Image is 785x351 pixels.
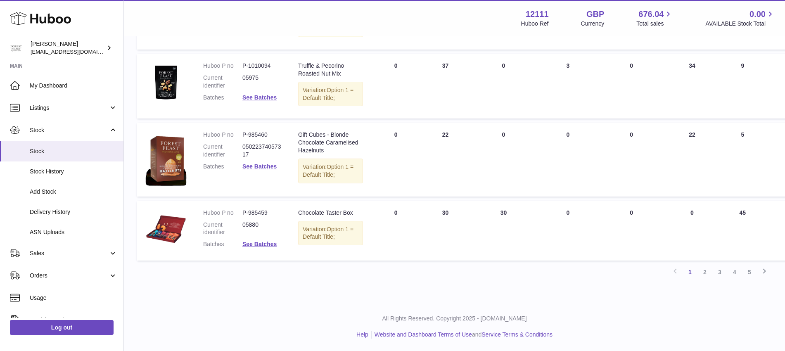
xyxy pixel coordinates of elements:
[145,62,187,103] img: product image
[203,143,242,159] dt: Current identifier
[636,9,673,28] a: 676.04 Total sales
[298,221,363,246] div: Variation:
[749,9,766,20] span: 0.00
[298,62,363,78] div: Truffle & Pecorino Roasted Nut Mix
[664,123,720,196] td: 22
[521,20,549,28] div: Huboo Ref
[30,208,117,216] span: Delivery History
[303,87,353,101] span: Option 1 = Default Title;
[470,201,537,261] td: 30
[203,209,242,217] dt: Huboo P no
[203,62,242,70] dt: Huboo P no
[683,265,697,280] a: 1
[664,54,720,119] td: 34
[371,123,421,196] td: 0
[630,131,633,138] span: 0
[242,62,282,70] dd: P-1010094
[242,143,282,159] dd: 05022374057317
[30,104,109,112] span: Listings
[720,201,765,261] td: 45
[30,272,109,280] span: Orders
[526,9,549,20] strong: 12111
[630,62,633,69] span: 0
[298,82,363,107] div: Variation:
[712,265,727,280] a: 3
[203,240,242,248] dt: Batches
[356,331,368,338] a: Help
[31,40,105,56] div: [PERSON_NAME]
[630,209,633,216] span: 0
[581,20,605,28] div: Currency
[242,209,282,217] dd: P-985459
[242,131,282,139] dd: P-985460
[30,188,117,196] span: Add Stock
[203,94,242,102] dt: Batches
[203,74,242,90] dt: Current identifier
[303,226,353,240] span: Option 1 = Default Title;
[203,163,242,171] dt: Batches
[303,164,353,178] span: Option 1 = Default Title;
[705,20,775,28] span: AVAILABLE Stock Total
[30,82,117,90] span: My Dashboard
[470,54,537,119] td: 0
[242,74,282,90] dd: 05975
[30,126,109,134] span: Stock
[537,54,599,119] td: 3
[537,123,599,196] td: 0
[727,265,742,280] a: 4
[298,131,363,154] div: Gift Cubes - Blonde Chocolate Caramelised Hazelnuts
[203,221,242,237] dt: Current identifier
[30,228,117,236] span: ASN Uploads
[720,123,765,196] td: 5
[242,241,277,247] a: See Batches
[586,9,604,20] strong: GBP
[298,159,363,183] div: Variation:
[145,209,187,250] img: product image
[30,294,117,302] span: Usage
[242,221,282,237] dd: 05880
[697,265,712,280] a: 2
[375,331,472,338] a: Website and Dashboard Terms of Use
[145,131,187,186] img: product image
[30,316,109,324] span: Invoicing and Payments
[372,331,553,339] li: and
[638,9,664,20] span: 676.04
[470,123,537,196] td: 0
[130,315,778,323] p: All Rights Reserved. Copyright 2025 - [DOMAIN_NAME]
[664,201,720,261] td: 0
[421,54,470,119] td: 37
[481,331,553,338] a: Service Terms & Conditions
[421,123,470,196] td: 22
[203,131,242,139] dt: Huboo P no
[10,42,22,54] img: bronaghc@forestfeast.com
[242,163,277,170] a: See Batches
[537,201,599,261] td: 0
[705,9,775,28] a: 0.00 AVAILABLE Stock Total
[242,94,277,101] a: See Batches
[371,54,421,119] td: 0
[421,201,470,261] td: 30
[371,201,421,261] td: 0
[10,320,114,335] a: Log out
[30,147,117,155] span: Stock
[720,54,765,119] td: 9
[298,209,363,217] div: Chocolate Taster Box
[30,249,109,257] span: Sales
[742,265,757,280] a: 5
[636,20,673,28] span: Total sales
[31,48,121,55] span: [EMAIL_ADDRESS][DOMAIN_NAME]
[30,168,117,175] span: Stock History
